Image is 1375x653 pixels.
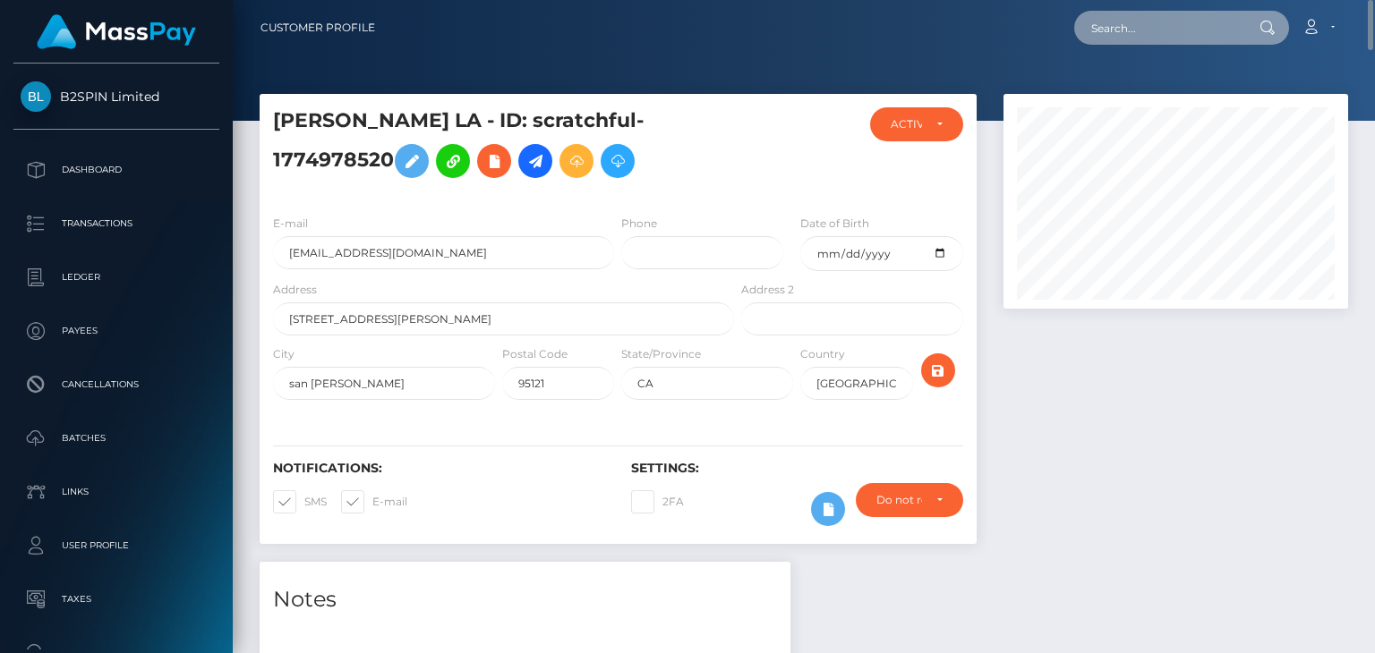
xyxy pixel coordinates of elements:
[1074,11,1243,45] input: Search...
[21,532,212,559] p: User Profile
[13,148,219,192] a: Dashboard
[741,282,794,298] label: Address 2
[13,362,219,407] a: Cancellations
[260,9,375,47] a: Customer Profile
[21,318,212,344] p: Payees
[273,346,295,362] label: City
[21,81,51,112] img: B2SPIN Limited
[21,210,212,237] p: Transactions
[518,144,552,178] a: Initiate Payout
[273,107,724,187] h5: [PERSON_NAME] LA - ID: scratchful-1774978520
[631,461,962,476] h6: Settings:
[631,490,684,513] label: 2FA
[37,14,196,49] img: MassPay Logo
[13,201,219,246] a: Transactions
[502,346,568,362] label: Postal Code
[273,584,777,615] h4: Notes
[621,346,701,362] label: State/Province
[13,309,219,353] a: Payees
[273,282,317,298] label: Address
[21,157,212,183] p: Dashboard
[13,523,219,568] a: User Profile
[13,470,219,514] a: Links
[13,89,219,105] span: B2SPIN Limited
[13,416,219,461] a: Batches
[870,107,962,141] button: ACTIVE
[13,577,219,622] a: Taxes
[21,371,212,398] p: Cancellations
[800,216,869,232] label: Date of Birth
[13,255,219,300] a: Ledger
[273,461,604,476] h6: Notifications:
[891,117,921,131] div: ACTIVE
[21,586,212,613] p: Taxes
[21,425,212,452] p: Batches
[856,483,963,517] button: Do not require
[273,490,327,513] label: SMS
[21,479,212,505] p: Links
[273,216,308,232] label: E-mail
[21,264,212,291] p: Ledger
[800,346,845,362] label: Country
[621,216,657,232] label: Phone
[341,490,407,513] label: E-mail
[876,493,922,507] div: Do not require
